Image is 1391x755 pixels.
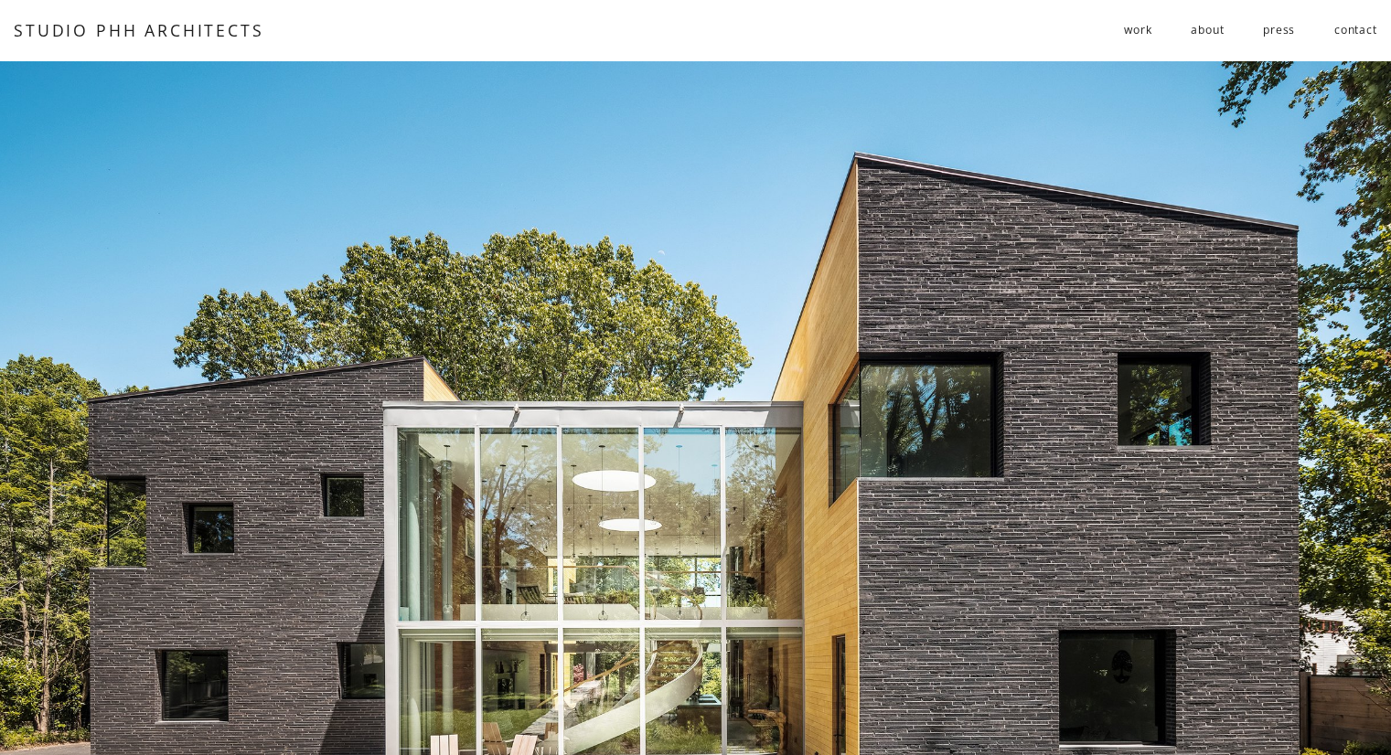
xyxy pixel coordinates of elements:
[1191,16,1224,46] a: about
[1124,16,1151,44] span: work
[14,19,263,41] a: STUDIO PHH ARCHITECTS
[1124,16,1151,46] a: folder dropdown
[1263,16,1295,46] a: press
[1334,16,1377,46] a: contact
